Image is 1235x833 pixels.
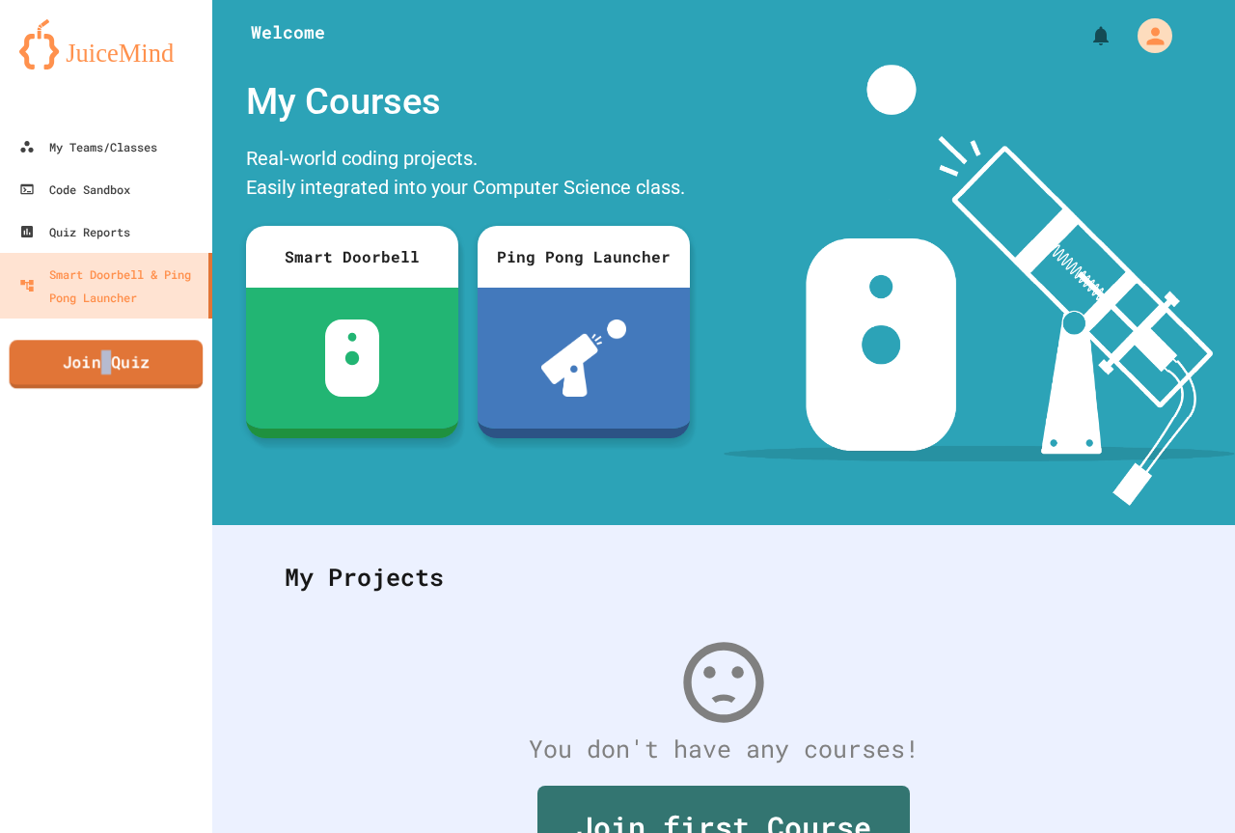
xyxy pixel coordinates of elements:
img: ppl-with-ball.png [541,319,627,397]
div: Ping Pong Launcher [478,226,690,288]
div: My Projects [265,540,1182,615]
div: Smart Doorbell [246,226,458,288]
div: Code Sandbox [19,178,130,201]
div: Quiz Reports [19,220,130,243]
img: logo-orange.svg [19,19,193,69]
a: Join Quiz [10,340,204,388]
div: My Courses [236,65,700,139]
div: My Teams/Classes [19,135,157,158]
div: My Account [1117,14,1177,58]
div: My Notifications [1054,19,1117,52]
div: Smart Doorbell & Ping Pong Launcher [19,263,201,309]
div: You don't have any courses! [265,731,1182,767]
img: sdb-white.svg [325,319,380,397]
div: Real-world coding projects. Easily integrated into your Computer Science class. [236,139,700,211]
img: banner-image-my-projects.png [724,65,1235,506]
